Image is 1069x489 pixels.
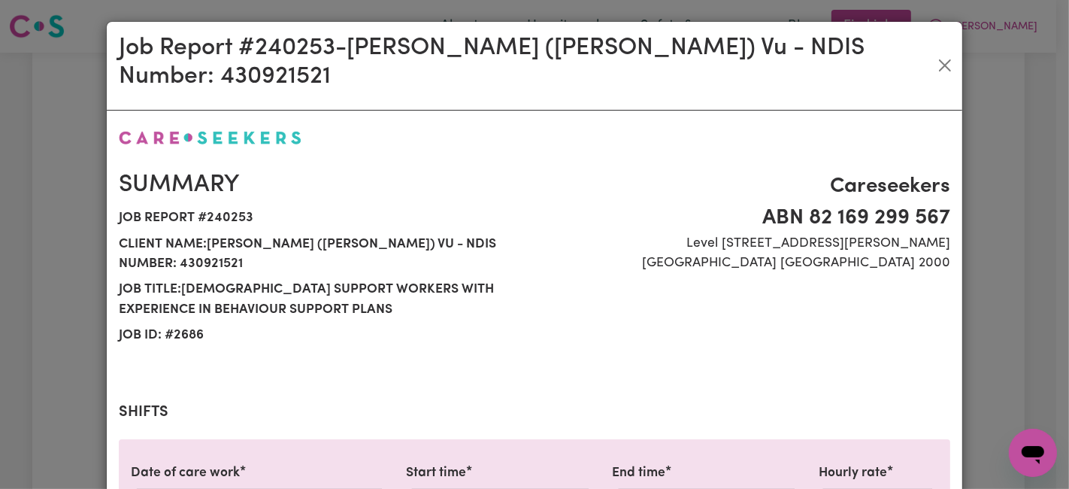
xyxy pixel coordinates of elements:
[544,202,950,234] span: ABN 82 169 299 567
[119,131,301,144] img: Careseekers logo
[119,34,934,92] h2: Job Report # 240253 - [PERSON_NAME] ([PERSON_NAME]) Vu - NDIS Number: 430921521
[406,463,466,483] label: Start time
[119,171,525,199] h2: Summary
[119,205,525,231] span: Job report # 240253
[119,232,525,278] span: Client name: [PERSON_NAME] ([PERSON_NAME]) Vu - NDIS Number: 430921521
[613,463,666,483] label: End time
[131,463,240,483] label: Date of care work
[119,277,525,323] span: Job title: [DEMOGRAPHIC_DATA] Support workers with experience in Behaviour Support Plans
[819,463,887,483] label: Hourly rate
[544,254,950,273] span: [GEOGRAPHIC_DATA] [GEOGRAPHIC_DATA] 2000
[119,323,525,348] span: Job ID: # 2686
[934,53,956,77] button: Close
[119,403,950,421] h2: Shifts
[1009,429,1057,477] iframe: Button to launch messaging window
[544,171,950,202] span: Careseekers
[544,234,950,254] span: Level [STREET_ADDRESS][PERSON_NAME]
